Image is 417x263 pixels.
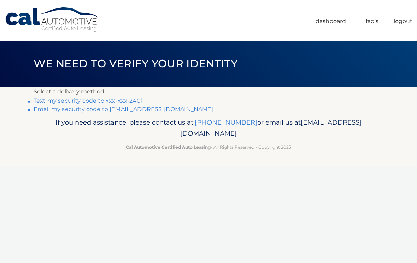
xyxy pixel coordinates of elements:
[394,15,412,28] a: Logout
[34,87,383,97] p: Select a delivery method:
[195,118,257,126] a: [PHONE_NUMBER]
[38,143,379,151] p: - All Rights Reserved - Copyright 2025
[126,144,211,150] strong: Cal Automotive Certified Auto Leasing
[34,106,213,113] a: Email my security code to [EMAIL_ADDRESS][DOMAIN_NAME]
[34,97,143,104] a: Text my security code to xxx-xxx-2401
[34,57,237,70] span: We need to verify your identity
[38,117,379,139] p: If you need assistance, please contact us at: or email us at
[5,7,100,32] a: Cal Automotive
[316,15,346,28] a: Dashboard
[366,15,378,28] a: FAQ's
